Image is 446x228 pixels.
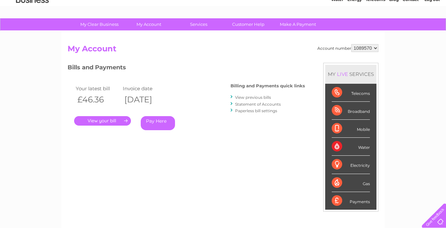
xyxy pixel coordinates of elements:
[332,120,370,138] div: Mobile
[325,65,376,83] div: MY SERVICES
[72,18,126,30] a: My Clear Business
[347,28,362,33] a: Energy
[121,93,168,106] th: [DATE]
[366,28,385,33] a: Telecoms
[332,156,370,174] div: Electricity
[424,28,440,33] a: Log out
[235,102,281,107] a: Statement of Accounts
[317,44,378,52] div: Account number
[141,116,175,130] a: Pay Here
[231,83,305,88] h4: Billing and Payments quick links
[121,84,168,93] td: Invoice date
[403,28,419,33] a: Contact
[16,17,49,37] img: logo.png
[74,84,121,93] td: Your latest bill
[331,28,343,33] a: Water
[332,192,370,210] div: Payments
[235,108,277,113] a: Paperless bill settings
[74,93,121,106] th: £46.36
[323,3,368,11] a: 0333 014 3131
[332,174,370,192] div: Gas
[271,18,325,30] a: Make A Payment
[235,95,271,100] a: View previous bills
[68,63,305,74] h3: Bills and Payments
[332,84,370,102] div: Telecoms
[74,116,131,126] a: .
[389,28,399,33] a: Blog
[172,18,226,30] a: Services
[221,18,275,30] a: Customer Help
[122,18,176,30] a: My Account
[69,4,378,32] div: Clear Business is a trading name of Verastar Limited (registered in [GEOGRAPHIC_DATA] No. 3667643...
[336,71,349,77] div: LIVE
[68,44,378,57] h2: My Account
[332,102,370,120] div: Broadband
[332,138,370,156] div: Water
